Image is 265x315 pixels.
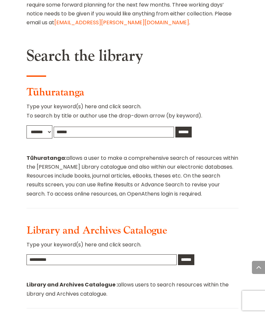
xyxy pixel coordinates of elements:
h2: Search the library [26,47,238,69]
a: [EMAIL_ADDRESS][PERSON_NAME][DOMAIN_NAME] [54,19,189,26]
h3: Library and Archives Catalogue [26,224,238,240]
p: Type your keyword(s) here and click search. [26,240,238,254]
strong: Tūhuratanga: [26,154,66,162]
p: Type your keyword(s) here and click search. To search by title or author use the drop-down arrow ... [26,102,238,125]
p: allows users to search resources within the Library and Archives catalogue. [26,280,238,298]
p: allows a user to make a comprehensive search of resources within the [PERSON_NAME] Library catalo... [26,154,238,198]
h3: Tūhuratanga [26,86,238,102]
strong: Library and Archives Catalogue : [26,281,118,288]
